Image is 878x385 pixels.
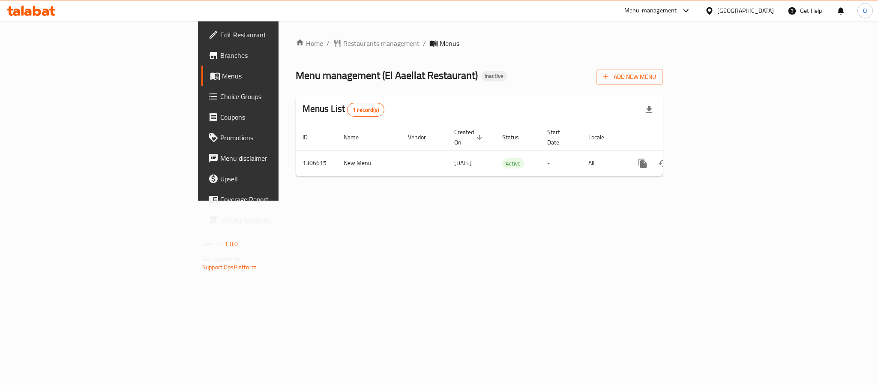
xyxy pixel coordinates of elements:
[653,153,674,174] button: Change Status
[296,66,478,85] span: Menu management ( El Aaellat Restaurant )
[639,99,659,120] div: Export file
[225,238,238,250] span: 1.0.0
[303,132,319,142] span: ID
[408,132,437,142] span: Vendor
[440,38,459,48] span: Menus
[220,174,338,184] span: Upsell
[303,102,384,117] h2: Menus List
[454,157,472,168] span: [DATE]
[344,132,370,142] span: Name
[296,38,663,48] nav: breadcrumb
[632,153,653,174] button: more
[296,124,722,177] table: enhanced table
[863,6,867,15] span: O
[220,91,338,102] span: Choice Groups
[481,71,507,81] div: Inactive
[333,38,420,48] a: Restaurants management
[201,148,345,168] a: Menu disclaimer
[343,38,420,48] span: Restaurants management
[201,86,345,107] a: Choice Groups
[717,6,774,15] div: [GEOGRAPHIC_DATA]
[348,106,384,114] span: 1 record(s)
[201,127,345,148] a: Promotions
[201,66,345,86] a: Menus
[220,50,338,60] span: Branches
[220,194,338,205] span: Coverage Report
[220,215,338,225] span: Grocery Checklist
[337,150,401,176] td: New Menu
[603,72,656,82] span: Add New Menu
[502,159,524,168] span: Active
[201,45,345,66] a: Branches
[220,30,338,40] span: Edit Restaurant
[423,38,426,48] li: /
[481,72,507,80] span: Inactive
[588,132,615,142] span: Locale
[347,103,384,117] div: Total records count
[502,132,530,142] span: Status
[201,24,345,45] a: Edit Restaurant
[540,150,581,176] td: -
[202,253,242,264] span: Get support on:
[202,262,257,273] a: Support.OpsPlatform
[201,107,345,127] a: Coupons
[222,71,338,81] span: Menus
[220,112,338,122] span: Coupons
[626,124,722,150] th: Actions
[220,132,338,143] span: Promotions
[547,127,571,147] span: Start Date
[202,238,223,250] span: Version:
[624,6,677,16] div: Menu-management
[581,150,626,176] td: All
[596,69,663,85] button: Add New Menu
[220,153,338,163] span: Menu disclaimer
[201,210,345,230] a: Grocery Checklist
[201,168,345,189] a: Upsell
[454,127,485,147] span: Created On
[201,189,345,210] a: Coverage Report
